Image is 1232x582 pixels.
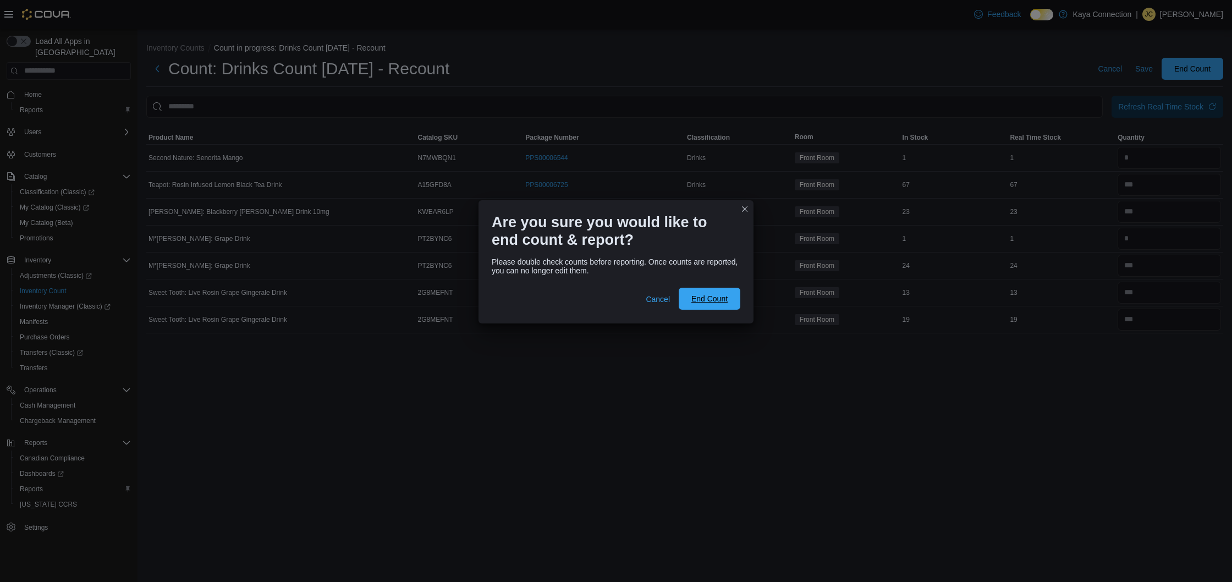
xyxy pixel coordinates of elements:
div: Please double check counts before reporting. Once counts are reported, you can no longer edit them. [492,257,740,275]
button: End Count [679,288,740,310]
button: Cancel [641,288,674,310]
span: End Count [691,293,728,304]
button: Closes this modal window [738,202,751,216]
span: Cancel [646,294,670,305]
h1: Are you sure you would like to end count & report? [492,213,732,249]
